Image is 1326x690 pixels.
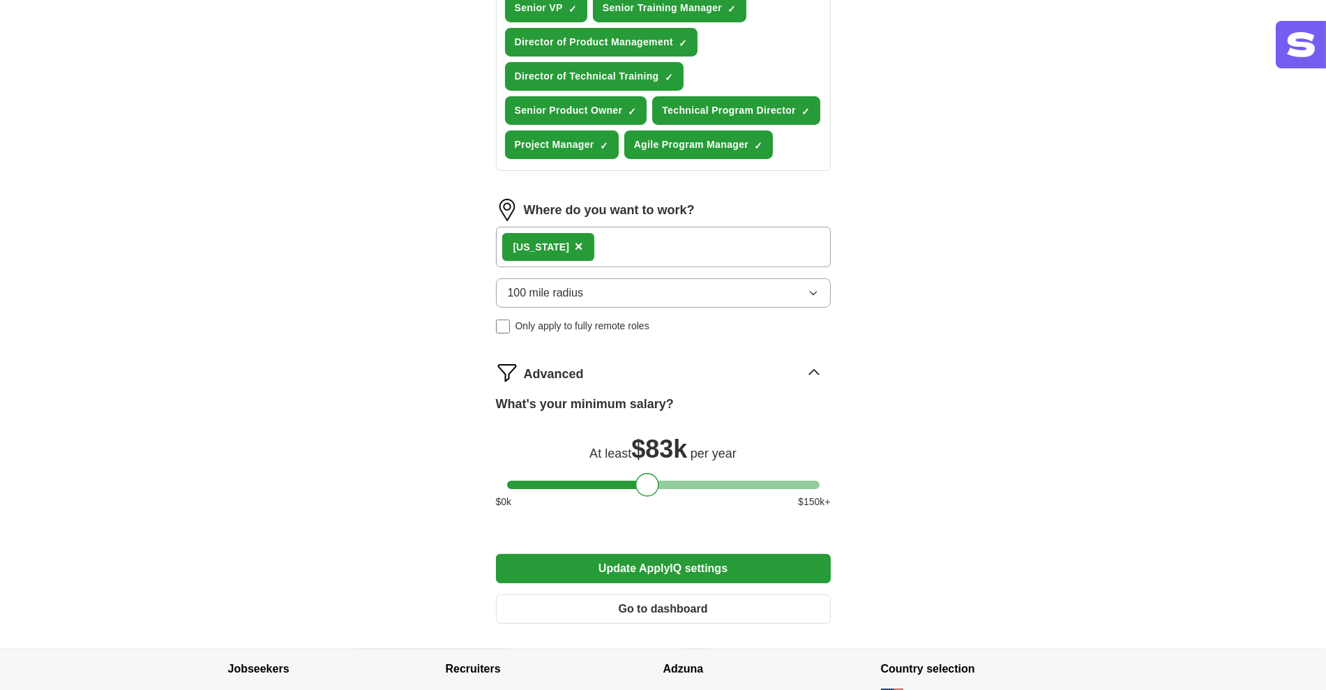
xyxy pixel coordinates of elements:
[496,278,831,308] button: 100 mile radius
[603,1,722,15] span: Senior Training Manager
[515,103,623,118] span: Senior Product Owner
[589,447,631,460] span: At least
[754,140,762,151] span: ✓
[505,130,619,159] button: Project Manager✓
[575,239,583,254] span: ×
[505,96,647,125] button: Senior Product Owner✓
[634,137,749,152] span: Agile Program Manager
[515,319,649,333] span: Only apply to fully remote roles
[568,3,577,15] span: ✓
[515,69,659,84] span: Director of Technical Training
[496,554,831,583] button: Update ApplyIQ settings
[600,140,608,151] span: ✓
[496,495,512,509] span: $ 0 k
[505,28,698,57] button: Director of Product Management✓
[881,650,1099,689] h4: Country selection
[628,106,636,117] span: ✓
[801,106,810,117] span: ✓
[496,361,518,384] img: filter
[679,38,687,49] span: ✓
[496,395,674,414] label: What's your minimum salary?
[624,130,774,159] button: Agile Program Manager✓
[524,201,695,220] label: Where do you want to work?
[515,137,594,152] span: Project Manager
[652,96,820,125] button: Technical Program Director✓
[515,35,674,50] span: Director of Product Management
[728,3,736,15] span: ✓
[691,447,737,460] span: per year
[665,72,673,83] span: ✓
[631,435,687,463] span: $ 83k
[662,103,796,118] span: Technical Program Director
[515,1,563,15] span: Senior VP
[496,320,510,333] input: Only apply to fully remote roles
[505,62,684,91] button: Director of Technical Training✓
[798,495,830,509] span: $ 150 k+
[513,240,569,255] div: [US_STATE]
[508,285,584,301] span: 100 mile radius
[496,199,518,221] img: location.png
[575,237,583,257] button: ×
[524,365,584,384] span: Advanced
[496,594,831,624] button: Go to dashboard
